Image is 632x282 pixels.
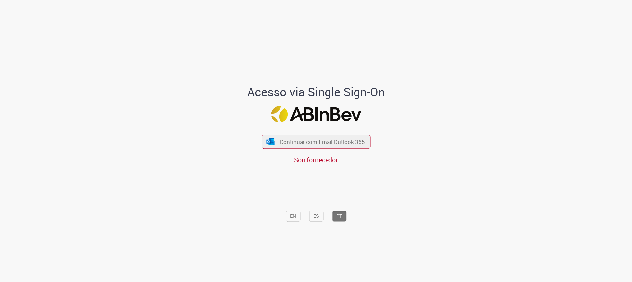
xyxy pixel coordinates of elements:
a: Sou fornecedor [294,155,338,164]
img: ícone Azure/Microsoft 360 [266,138,275,145]
button: PT [332,211,346,222]
h1: Acesso via Single Sign-On [225,85,408,99]
span: Continuar com Email Outlook 365 [280,138,365,146]
img: Logo ABInBev [271,106,361,123]
button: ES [309,211,323,222]
button: ícone Azure/Microsoft 360 Continuar com Email Outlook 365 [262,135,370,149]
button: EN [286,211,300,222]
